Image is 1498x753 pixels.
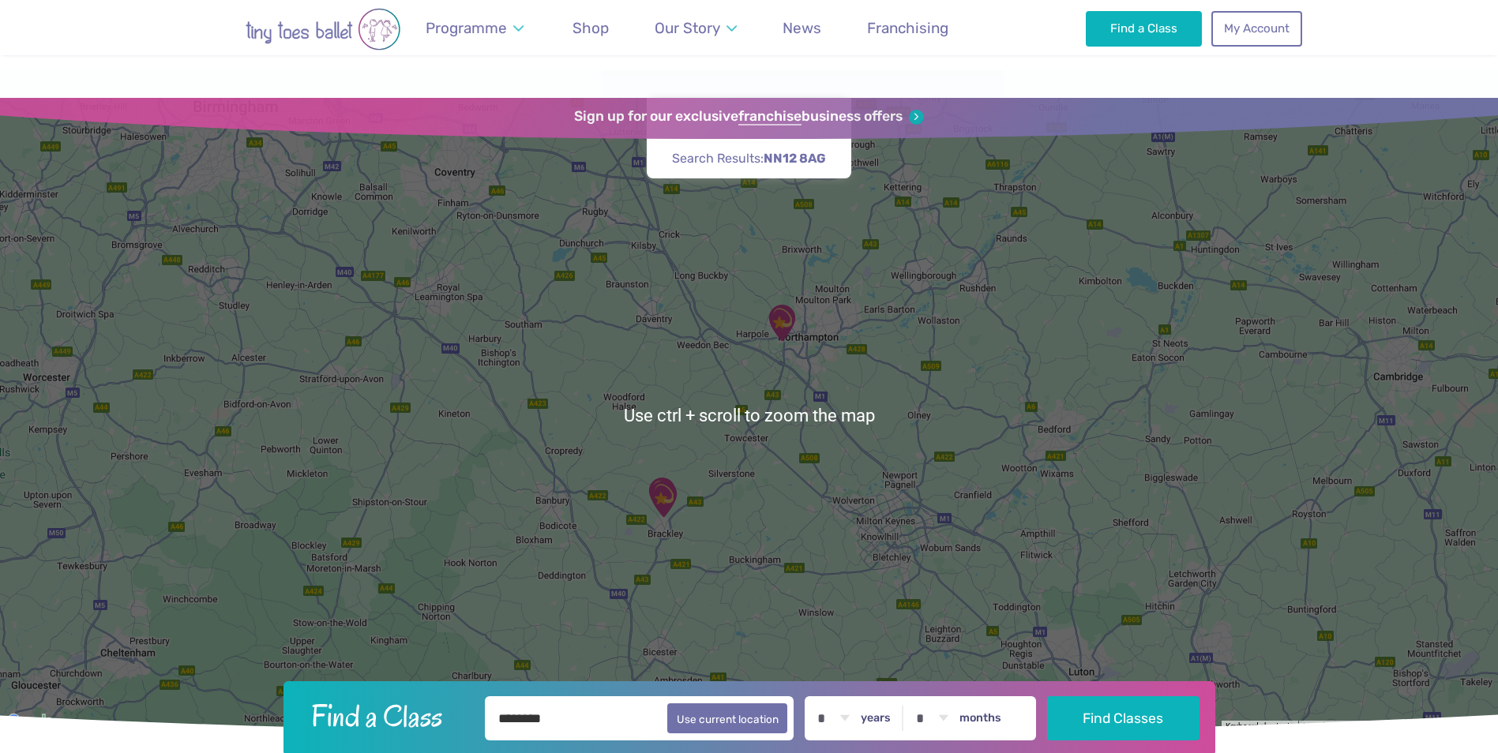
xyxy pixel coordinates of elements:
[867,19,948,37] span: Franchising
[419,9,531,47] a: Programme
[959,711,1001,725] label: months
[647,9,744,47] a: Our Story
[642,476,681,515] div: Egerton Hall
[783,19,821,37] span: News
[574,108,924,126] a: Sign up for our exclusivefranchisebusiness offers
[4,711,56,732] a: Open this area in Google Maps (opens a new window)
[1086,11,1202,46] a: Find a Class
[4,711,56,732] img: Google
[1211,11,1301,46] a: My Account
[860,9,956,47] a: Franchising
[861,711,891,725] label: years
[762,303,802,343] div: The Elgar centre
[764,151,826,166] strong: NN12 8AG
[573,19,609,37] span: Shop
[298,696,474,736] h2: Find a Class
[775,9,829,47] a: News
[565,9,617,47] a: Shop
[667,703,788,733] button: Use current location
[426,19,507,37] span: Programme
[1047,696,1200,740] button: Find Classes
[197,8,449,51] img: tiny toes ballet
[655,19,720,37] span: Our Story
[738,108,802,126] strong: franchise
[644,479,683,519] div: The Radstone Primary School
